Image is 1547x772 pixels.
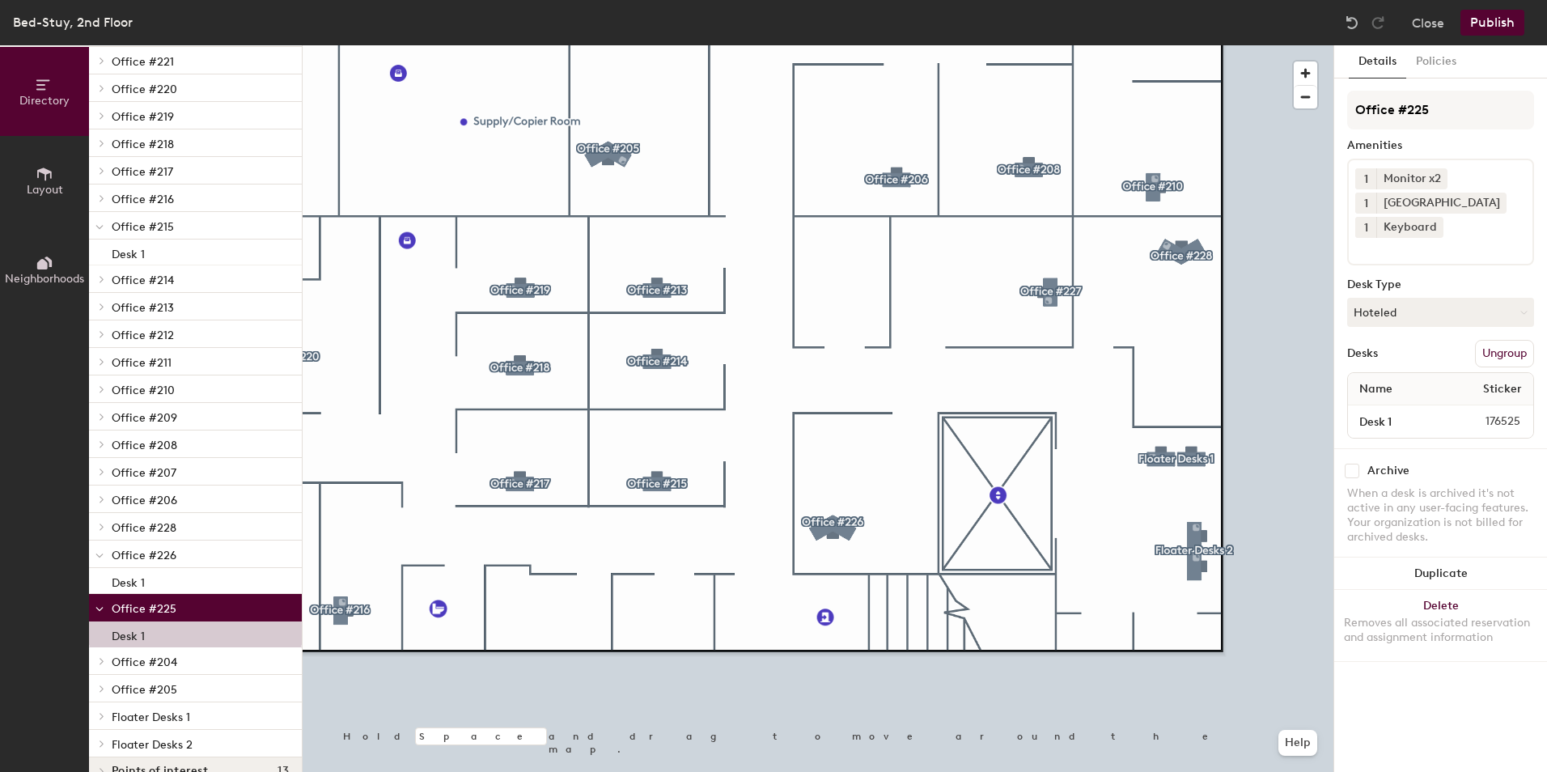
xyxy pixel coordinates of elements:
span: Office #214 [112,274,174,287]
div: Monitor x2 [1376,168,1447,189]
button: Close [1412,10,1444,36]
span: Office #217 [112,165,173,179]
span: Office #212 [112,329,174,342]
span: Directory [19,94,70,108]
span: Office #221 [112,55,174,69]
span: Office #207 [112,466,176,480]
div: Keyboard [1376,217,1443,238]
span: 176525 [1447,413,1530,431]
span: Office #218 [112,138,174,151]
span: Sticker [1475,375,1530,404]
button: Publish [1460,10,1524,36]
span: Office #225 [112,602,176,616]
div: Amenities [1347,139,1534,152]
button: 1 [1355,193,1376,214]
button: Ungroup [1475,340,1534,367]
button: 1 [1355,168,1376,189]
div: Desks [1347,347,1378,360]
span: Office #219 [112,110,174,124]
input: Unnamed desk [1351,410,1447,433]
span: Floater Desks 1 [112,710,190,724]
button: Policies [1406,45,1466,78]
div: [GEOGRAPHIC_DATA] [1376,193,1507,214]
span: 1 [1364,171,1368,188]
span: Office #205 [112,683,177,697]
span: Office #206 [112,494,177,507]
button: Help [1278,730,1317,756]
div: When a desk is archived it's not active in any user-facing features. Your organization is not bil... [1347,486,1534,545]
span: Office #228 [112,521,176,535]
span: 1 [1364,195,1368,212]
span: Office #226 [112,549,176,562]
div: Archive [1367,464,1409,477]
p: Desk 1 [112,243,145,261]
button: DeleteRemoves all associated reservation and assignment information [1334,590,1547,661]
button: 1 [1355,217,1376,238]
p: Desk 1 [112,571,145,590]
p: Desk 1 [112,625,145,643]
div: Removes all associated reservation and assignment information [1344,616,1537,645]
div: Bed-Stuy, 2nd Floor [13,12,133,32]
span: Office #210 [112,384,175,397]
img: Undo [1344,15,1360,31]
span: Office #215 [112,220,174,234]
button: Details [1349,45,1406,78]
button: Hoteled [1347,298,1534,327]
button: Duplicate [1334,558,1547,590]
div: Desk Type [1347,278,1534,291]
span: Office #213 [112,301,174,315]
span: Office #204 [112,655,177,669]
span: Layout [27,183,63,197]
img: Redo [1370,15,1386,31]
span: 1 [1364,219,1368,236]
span: Office #216 [112,193,174,206]
span: Office #208 [112,439,177,452]
span: Neighborhoods [5,272,84,286]
span: Office #220 [112,83,177,96]
span: Name [1351,375,1401,404]
span: Office #211 [112,356,172,370]
span: Floater Desks 2 [112,738,193,752]
span: Office #209 [112,411,177,425]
